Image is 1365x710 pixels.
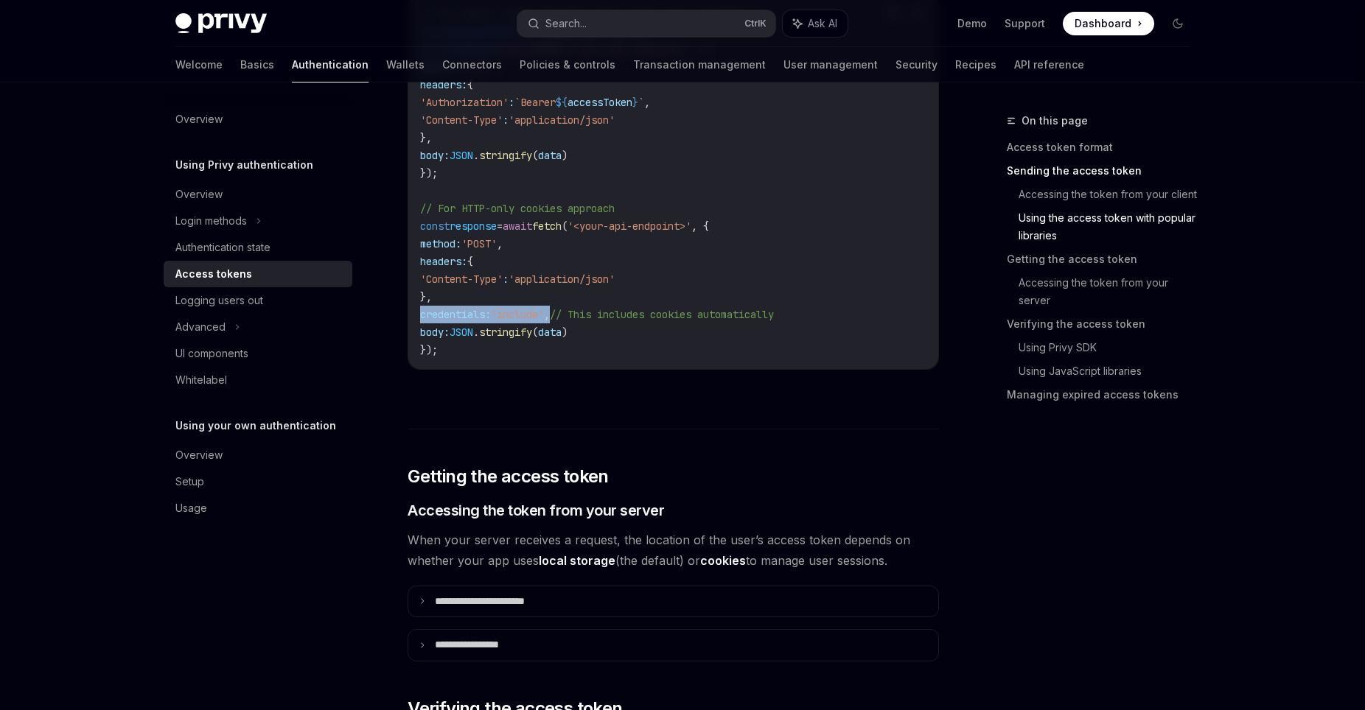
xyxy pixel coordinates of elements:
a: Sending the access token [1007,159,1201,183]
span: credentials: [420,308,491,321]
span: : [503,113,509,127]
strong: cookies [700,553,746,568]
div: Search... [545,15,587,32]
div: UI components [175,345,248,362]
span: body: [420,326,450,339]
a: Welcome [175,47,223,82]
span: headers: [420,255,467,268]
span: Dashboard [1075,16,1131,31]
span: ) [562,149,568,162]
span: 'Content-Type' [420,273,503,286]
span: Accessing the token from your server [408,500,664,521]
a: Transaction management [633,47,766,82]
span: stringify [479,149,532,162]
span: . [473,326,479,339]
span: 'include' [491,308,544,321]
span: 'Content-Type' [420,113,503,127]
span: { [467,78,473,91]
div: Logging users out [175,292,263,309]
span: , { [691,219,709,233]
a: Security [896,47,938,82]
span: Ask AI [808,16,837,31]
span: stringify [479,326,532,339]
span: method: [420,237,461,250]
span: 'application/json' [509,273,615,286]
span: ( [532,149,538,162]
span: } [632,96,638,109]
img: dark logo [175,13,267,34]
span: }, [420,290,432,303]
a: Getting the access token [1007,247,1201,271]
span: data [538,326,562,339]
div: Overview [175,446,223,464]
span: ) [562,326,568,339]
span: On this page [1022,112,1088,130]
div: Login methods [175,212,247,230]
a: Accessing the token from your client [1019,183,1201,206]
a: Whitelabel [164,367,352,393]
div: Access tokens [175,265,252,283]
span: { [467,255,473,268]
a: Using JavaScript libraries [1019,359,1201,383]
a: Access token format [1007,136,1201,159]
button: Ask AI [783,10,848,37]
a: Demo [957,16,987,31]
a: Connectors [442,47,502,82]
span: }); [420,343,438,356]
span: }); [420,166,438,180]
span: = [497,219,503,233]
span: 'POST' [461,237,497,250]
span: headers: [420,78,467,91]
a: Wallets [386,47,425,82]
h5: Using your own authentication [175,417,336,435]
div: Authentication state [175,239,270,256]
a: Overview [164,106,352,133]
a: Basics [240,47,274,82]
span: , [497,237,503,250]
span: body: [420,149,450,162]
a: Usage [164,495,352,521]
span: , [644,96,650,109]
a: UI components [164,340,352,367]
span: fetch [532,219,562,233]
span: const [420,219,450,233]
a: API reference [1014,47,1084,82]
span: // This includes cookies automatically [550,308,774,321]
a: Overview [164,442,352,468]
div: Overview [175,110,223,128]
a: Recipes [955,47,996,82]
span: '<your-api-endpoint>' [568,219,691,233]
span: // For HTTP-only cookies approach [420,202,615,215]
a: Access tokens [164,261,352,287]
div: Usage [175,499,207,517]
span: , [544,308,550,321]
span: . [473,149,479,162]
button: Toggle dark mode [1166,12,1190,35]
a: Managing expired access tokens [1007,383,1201,407]
span: ( [562,219,568,233]
span: accessToken [568,96,632,109]
a: Setup [164,468,352,495]
span: JSON [450,326,473,339]
span: await [503,219,532,233]
a: Verifying the access token [1007,312,1201,336]
span: : [503,273,509,286]
span: When your server receives a request, the location of the user’s access token depends on whether y... [408,530,939,571]
a: Authentication state [164,234,352,261]
span: data [538,149,562,162]
h5: Using Privy authentication [175,156,313,174]
a: Policies & controls [520,47,615,82]
span: ${ [556,96,568,109]
a: User management [783,47,878,82]
strong: local storage [539,553,615,568]
span: response [450,219,497,233]
button: Search...CtrlK [517,10,775,37]
span: JSON [450,149,473,162]
span: Getting the access token [408,465,609,488]
div: Advanced [175,318,226,336]
a: Dashboard [1063,12,1154,35]
span: 'application/json' [509,113,615,127]
span: Ctrl K [744,18,767,29]
a: Authentication [292,47,369,82]
span: : [509,96,514,109]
